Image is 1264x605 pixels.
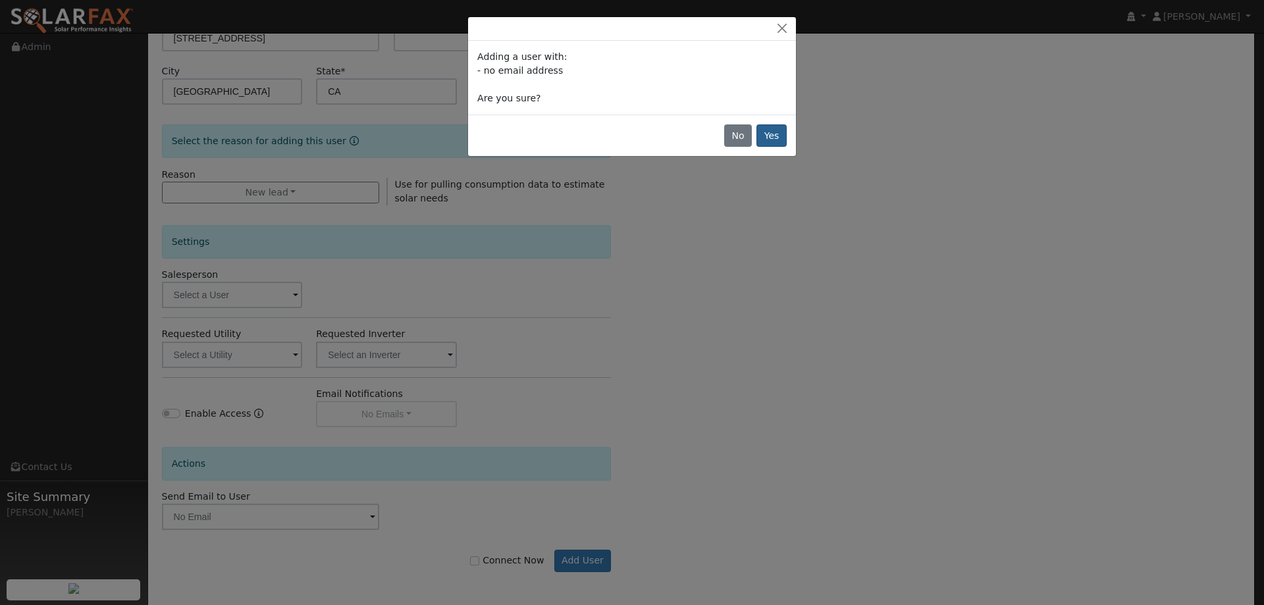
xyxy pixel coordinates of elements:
[773,22,791,36] button: Close
[756,124,787,147] button: Yes
[477,51,567,62] span: Adding a user with:
[477,93,540,103] span: Are you sure?
[724,124,752,147] button: No
[477,65,563,76] span: - no email address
